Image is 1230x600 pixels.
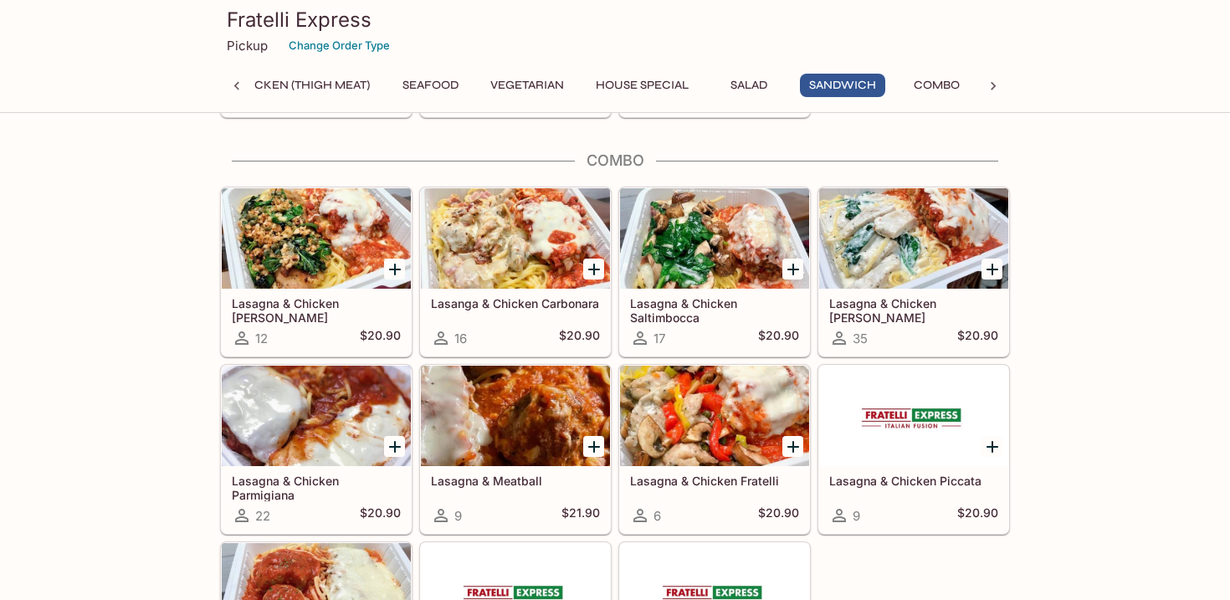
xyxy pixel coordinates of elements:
button: Add Lasagna & Chicken Alfredo [981,259,1002,279]
button: Vegetarian [481,74,573,97]
span: 22 [255,508,270,524]
h5: Lasagna & Chicken Fratelli [630,474,799,488]
div: Lasagna & Meatball [421,366,610,466]
a: Lasanga & Chicken Carbonara16$20.90 [420,187,611,356]
div: Lasagna & Chicken Saltimbocca [620,188,809,289]
h5: Lasagna & Chicken [PERSON_NAME] [232,296,401,324]
div: Lasagna & Chicken Parmigiana [222,366,411,466]
h5: $20.90 [957,328,998,348]
h5: $20.90 [758,505,799,526]
h5: Lasagna & Meatball [431,474,600,488]
span: 6 [653,508,661,524]
div: Lasagna & Chicken Piccata [819,366,1008,466]
button: Combo [899,74,974,97]
button: Add Lasagna & Meatball [583,436,604,457]
h5: Lasagna & Chicken Saltimbocca [630,296,799,324]
a: Lasagna & Meatball9$21.90 [420,365,611,534]
h5: $20.90 [360,328,401,348]
div: Lasagna & Chicken Basilio [222,188,411,289]
h5: Lasagna & Chicken [PERSON_NAME] [829,296,998,324]
button: Change Order Type [281,33,397,59]
h5: $20.90 [559,328,600,348]
span: 16 [454,331,467,346]
span: 17 [653,331,665,346]
button: House Special [587,74,698,97]
a: Lasagna & Chicken Fratelli6$20.90 [619,365,810,534]
button: Add Lasagna & Chicken Basilio [384,259,405,279]
h5: Lasanga & Chicken Carbonara [431,296,600,310]
a: Lasagna & Chicken Piccata9$20.90 [818,365,1009,534]
h3: Fratelli Express [227,7,1003,33]
div: Lasanga & Chicken Carbonara [421,188,610,289]
button: Sandwich [800,74,885,97]
div: Lasagna & Chicken Alfredo [819,188,1008,289]
a: Lasagna & Chicken [PERSON_NAME]12$20.90 [221,187,412,356]
h5: $20.90 [758,328,799,348]
button: Salad [711,74,787,97]
button: Add Lasagna & Chicken Fratelli [782,436,803,457]
h5: Lasagna & Chicken Parmigiana [232,474,401,501]
h5: $20.90 [360,505,401,526]
a: Lasagna & Chicken Parmigiana22$20.90 [221,365,412,534]
p: Pickup [227,38,268,54]
h5: $21.90 [561,505,600,526]
h5: $20.90 [957,505,998,526]
button: Add Lasagna & Chicken Saltimbocca [782,259,803,279]
button: Seafood [392,74,468,97]
button: Add Lasagna & Chicken Parmigiana [384,436,405,457]
h5: Lasagna & Chicken Piccata [829,474,998,488]
a: Lasagna & Chicken [PERSON_NAME]35$20.90 [818,187,1009,356]
span: 9 [454,508,462,524]
span: 35 [853,331,868,346]
button: Chicken (Thigh Meat) [223,74,379,97]
span: 9 [853,508,860,524]
a: Lasagna & Chicken Saltimbocca17$20.90 [619,187,810,356]
h4: Combo [220,151,1010,170]
div: Lasagna & Chicken Fratelli [620,366,809,466]
button: Add Lasagna & Chicken Piccata [981,436,1002,457]
span: 12 [255,331,268,346]
button: Add Lasanga & Chicken Carbonara [583,259,604,279]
